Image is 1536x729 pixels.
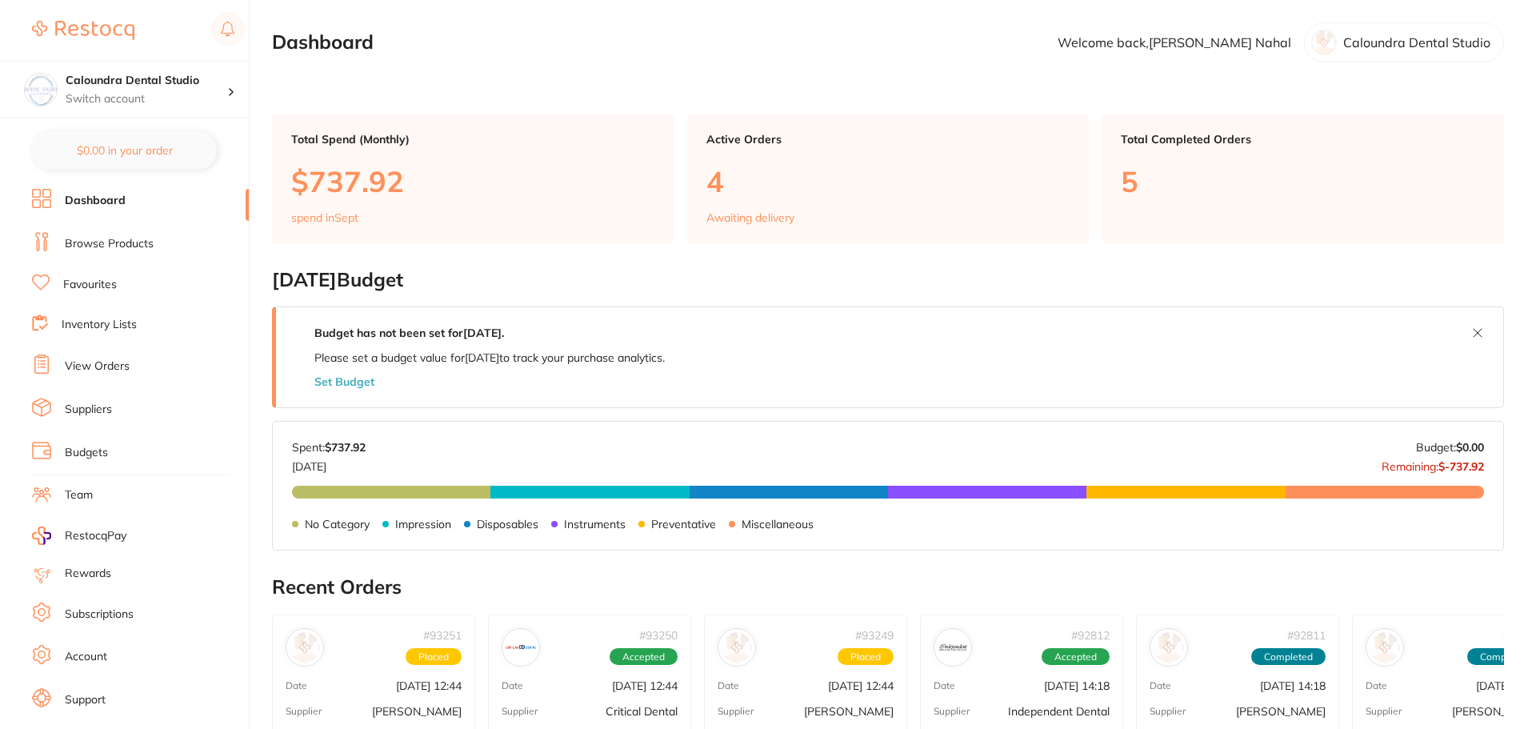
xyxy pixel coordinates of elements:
[286,706,322,717] p: Supplier
[706,133,1070,146] p: Active Orders
[934,680,955,691] p: Date
[314,326,504,340] strong: Budget has not been set for [DATE] .
[423,629,462,642] p: # 93251
[1260,679,1326,692] p: [DATE] 14:18
[1071,629,1110,642] p: # 92812
[1366,680,1387,691] p: Date
[291,211,358,224] p: spend in Sept
[1058,35,1291,50] p: Welcome back, [PERSON_NAME] Nahal
[62,317,137,333] a: Inventory Lists
[1150,706,1186,717] p: Supplier
[32,131,217,170] button: $0.00 in your order
[1416,441,1484,454] p: Budget:
[855,629,894,642] p: # 93249
[651,518,716,531] p: Preventative
[32,527,51,545] img: RestocqPay
[32,527,126,545] a: RestocqPay
[65,528,126,544] span: RestocqPay
[66,73,227,89] h4: Caloundra Dental Studio
[406,648,462,666] span: Placed
[1366,706,1402,717] p: Supplier
[1042,648,1110,666] span: Accepted
[687,114,1090,243] a: Active Orders4Awaiting delivery
[612,679,678,692] p: [DATE] 12:44
[272,114,674,243] a: Total Spend (Monthly)$737.92spend inSept
[1287,629,1326,642] p: # 92811
[1008,705,1110,718] p: Independent Dental
[934,706,970,717] p: Supplier
[804,705,894,718] p: [PERSON_NAME]
[291,165,655,198] p: $737.92
[65,607,134,623] a: Subscriptions
[65,402,112,418] a: Suppliers
[838,648,894,666] span: Placed
[706,165,1070,198] p: 4
[502,680,523,691] p: Date
[1370,632,1400,663] img: Henry Schein Halas
[272,31,374,54] h2: Dashboard
[292,441,366,454] p: Spent:
[718,680,739,691] p: Date
[395,518,451,531] p: Impression
[742,518,814,531] p: Miscellaneous
[65,649,107,665] a: Account
[1150,680,1171,691] p: Date
[1251,648,1326,666] span: Completed
[65,566,111,582] a: Rewards
[65,358,130,375] a: View Orders
[65,487,93,503] a: Team
[66,91,227,107] p: Switch account
[314,351,665,364] p: Please set a budget value for [DATE] to track your purchase analytics.
[286,680,307,691] p: Date
[305,518,370,531] p: No Category
[63,277,117,293] a: Favourites
[564,518,626,531] p: Instruments
[1438,459,1484,474] strong: $-737.92
[938,632,968,663] img: Independent Dental
[610,648,678,666] span: Accepted
[325,440,366,455] strong: $737.92
[272,269,1504,291] h2: [DATE] Budget
[706,211,794,224] p: Awaiting delivery
[396,679,462,692] p: [DATE] 12:44
[828,679,894,692] p: [DATE] 12:44
[1102,114,1504,243] a: Total Completed Orders5
[1236,705,1326,718] p: [PERSON_NAME]
[639,629,678,642] p: # 93250
[314,375,374,388] button: Set Budget
[65,193,126,209] a: Dashboard
[1343,35,1490,50] p: Caloundra Dental Studio
[272,576,1504,599] h2: Recent Orders
[65,445,108,461] a: Budgets
[32,12,134,49] a: Restocq Logo
[25,74,57,106] img: Caloundra Dental Studio
[32,21,134,40] img: Restocq Logo
[292,454,366,473] p: [DATE]
[1456,440,1484,455] strong: $0.00
[372,705,462,718] p: [PERSON_NAME]
[290,632,320,663] img: Adam Dental
[606,705,678,718] p: Critical Dental
[718,706,754,717] p: Supplier
[477,518,538,531] p: Disposables
[65,236,154,252] a: Browse Products
[506,632,536,663] img: Critical Dental
[722,632,752,663] img: Henry Schein Halas
[291,133,655,146] p: Total Spend (Monthly)
[1154,632,1184,663] img: Adam Dental
[1382,454,1484,473] p: Remaining:
[502,706,538,717] p: Supplier
[1121,133,1485,146] p: Total Completed Orders
[1121,165,1485,198] p: 5
[1044,679,1110,692] p: [DATE] 14:18
[65,692,106,708] a: Support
